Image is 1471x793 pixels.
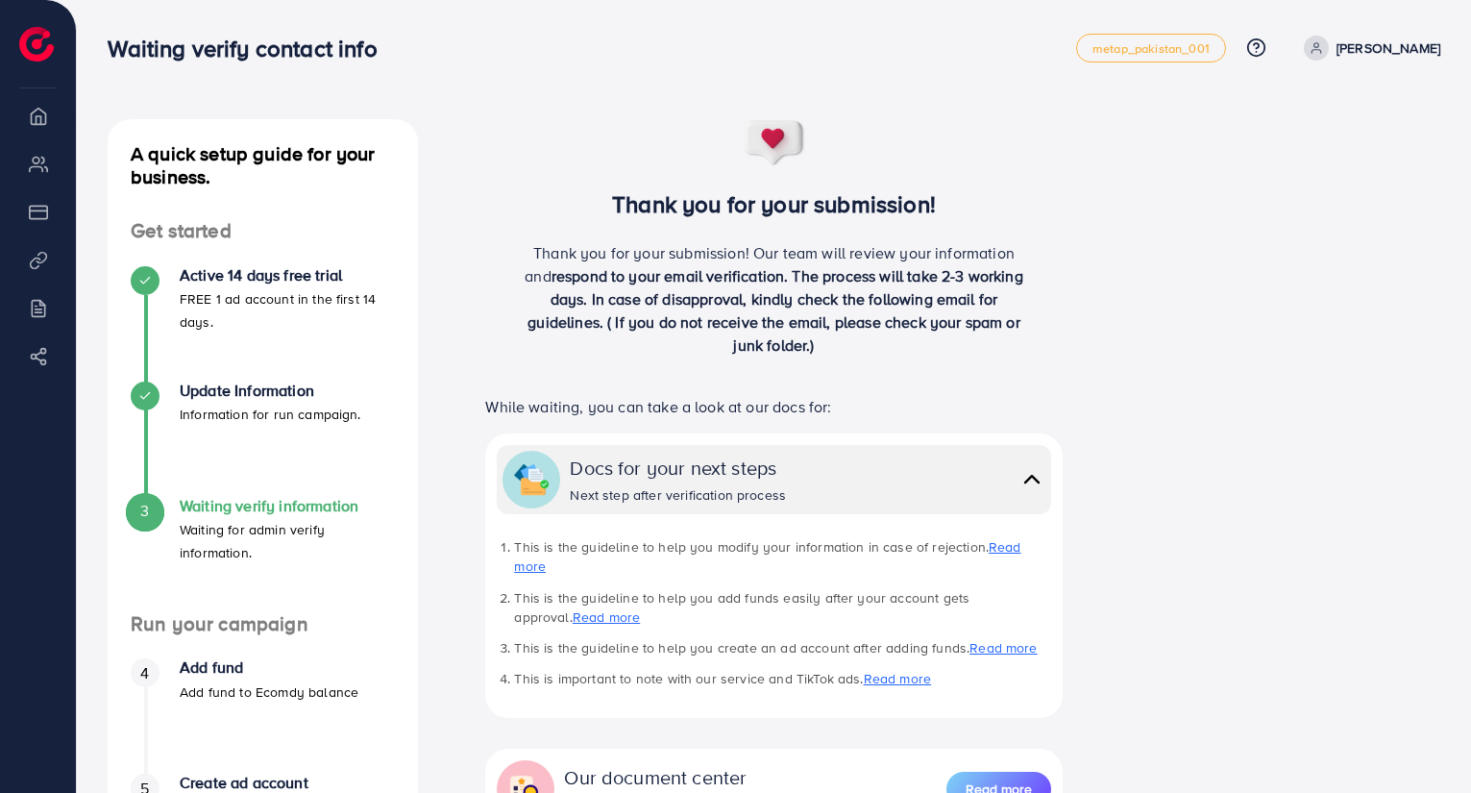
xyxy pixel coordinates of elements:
[180,403,361,426] p: Information for run campaign.
[1092,42,1210,55] span: metap_pakistan_001
[514,588,1050,628] li: This is the guideline to help you add funds easily after your account gets approval.
[564,763,855,791] div: Our document center
[180,382,361,400] h4: Update Information
[743,119,806,167] img: success
[108,612,418,636] h4: Run your campaign
[108,658,418,774] li: Add fund
[180,287,395,334] p: FREE 1 ad account in the first 14 days.
[454,190,1094,218] h3: Thank you for your submission!
[108,382,418,497] li: Update Information
[518,241,1031,357] p: Thank you for your submission! Our team will review your information and
[527,265,1023,356] span: respond to your email verification. The process will take 2-3 working days. In case of disapprova...
[180,681,358,704] p: Add fund to Ecomdy balance
[180,774,395,792] h4: Create ad account
[514,669,1050,688] li: This is important to note with our service and TikTok ads.
[1076,34,1226,62] a: metap_pakistan_001
[180,497,395,515] h4: Waiting verify information
[140,500,149,522] span: 3
[108,266,418,382] li: Active 14 days free trial
[485,395,1062,418] p: While waiting, you can take a look at our docs for:
[1336,37,1440,60] p: [PERSON_NAME]
[514,462,549,497] img: collapse
[108,219,418,243] h4: Get started
[180,658,358,677] h4: Add fund
[969,638,1037,657] a: Read more
[514,537,1020,576] a: Read more
[108,497,418,612] li: Waiting verify information
[570,454,786,482] div: Docs for your next steps
[514,638,1050,657] li: This is the guideline to help you create an ad account after adding funds.
[1018,465,1045,493] img: collapse
[180,518,395,564] p: Waiting for admin verify information.
[108,35,392,62] h3: Waiting verify contact info
[19,27,54,62] img: logo
[1296,36,1440,61] a: [PERSON_NAME]
[140,662,149,684] span: 4
[180,266,395,285] h4: Active 14 days free trial
[514,537,1050,577] li: This is the guideline to help you modify your information in case of rejection.
[108,142,418,188] h4: A quick setup guide for your business.
[864,669,931,688] a: Read more
[570,485,786,505] div: Next step after verification process
[573,607,640,627] a: Read more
